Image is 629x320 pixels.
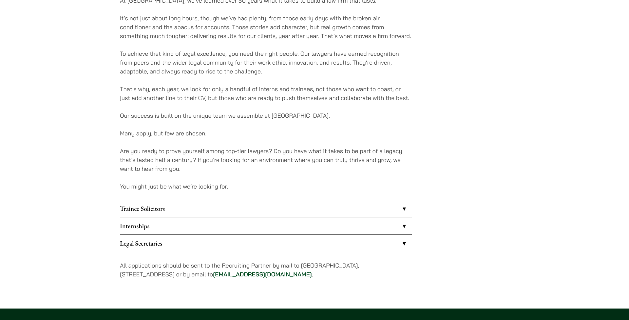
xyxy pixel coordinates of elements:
p: All applications should be sent to the Recruiting Partner by mail to [GEOGRAPHIC_DATA], [STREET_A... [120,261,412,279]
p: That’s why, each year, we look for only a handful of interns and trainees, not those who want to ... [120,85,412,102]
a: [EMAIL_ADDRESS][DOMAIN_NAME] [213,270,312,278]
p: It’s not just about long hours, though we’ve had plenty, from those early days with the broken ai... [120,14,412,40]
p: You might just be what we’re looking for. [120,182,412,191]
p: To achieve that kind of legal excellence, you need the right people. Our lawyers have earned reco... [120,49,412,76]
p: Many apply, but few are chosen. [120,129,412,138]
a: Trainee Solicitors [120,200,412,217]
a: Legal Secretaries [120,235,412,252]
a: Internships [120,217,412,234]
p: Are you ready to prove yourself among top-tier lawyers? Do you have what it takes to be part of a... [120,147,412,173]
p: Our success is built on the unique team we assemble at [GEOGRAPHIC_DATA]. [120,111,412,120]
